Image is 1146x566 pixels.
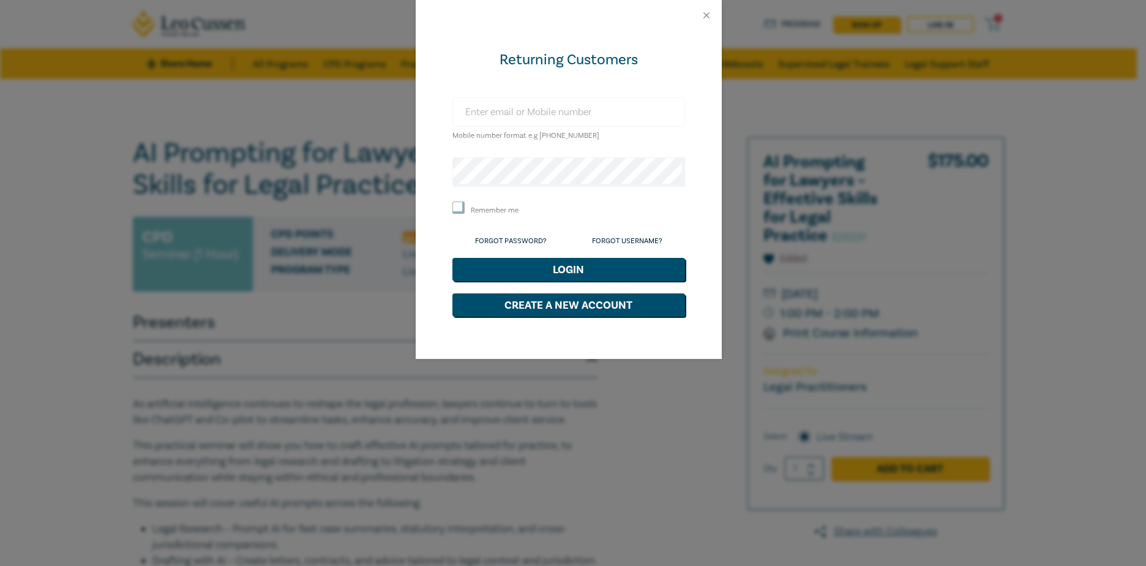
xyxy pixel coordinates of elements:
a: Forgot Password? [475,236,547,246]
button: Create a New Account [452,293,685,317]
div: Returning Customers [452,50,685,70]
button: Close [701,10,712,21]
small: Mobile number format e.g [PHONE_NUMBER] [452,131,599,140]
button: Login [452,258,685,281]
a: Forgot Username? [592,236,662,246]
label: Remember me [471,205,519,216]
input: Enter email or Mobile number [452,97,685,127]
